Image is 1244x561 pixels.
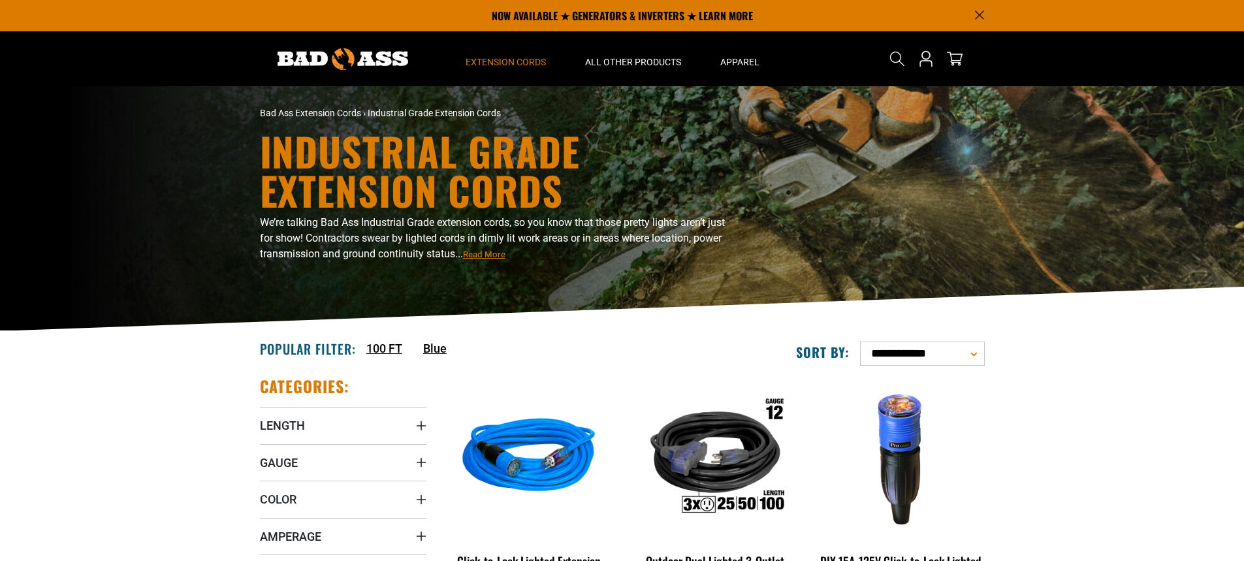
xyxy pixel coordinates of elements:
p: We’re talking Bad Ass Industrial Grade extension cords, so you know that those pretty lights aren... [260,215,737,262]
summary: Gauge [260,444,426,481]
summary: Color [260,481,426,517]
span: Apparel [720,56,759,68]
span: Extension Cords [466,56,546,68]
h2: Categories: [260,376,350,396]
span: Read More [463,249,505,259]
span: All Other Products [585,56,681,68]
label: Sort by: [796,344,850,361]
img: Bad Ass Extension Cords [278,48,408,70]
summary: All Other Products [566,31,701,86]
nav: breadcrumbs [260,106,737,120]
h2: Popular Filter: [260,340,356,357]
summary: Search [887,48,908,69]
summary: Length [260,407,426,443]
span: Amperage [260,529,321,544]
span: Gauge [260,455,298,470]
img: Outdoor Dual Lighted 3-Outlet Extension Cord w/ Safety CGM [633,383,797,533]
span: › [363,108,366,118]
a: 100 FT [366,340,402,357]
span: Length [260,418,305,433]
img: DIY 15A-125V Click-to-Lock Lighted Connector [819,383,983,533]
a: Bad Ass Extension Cords [260,108,361,118]
span: Industrial Grade Extension Cords [368,108,501,118]
img: blue [447,383,611,533]
span: Color [260,492,296,507]
summary: Amperage [260,518,426,554]
h1: Industrial Grade Extension Cords [260,131,737,210]
summary: Extension Cords [446,31,566,86]
summary: Apparel [701,31,779,86]
a: Blue [423,340,447,357]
